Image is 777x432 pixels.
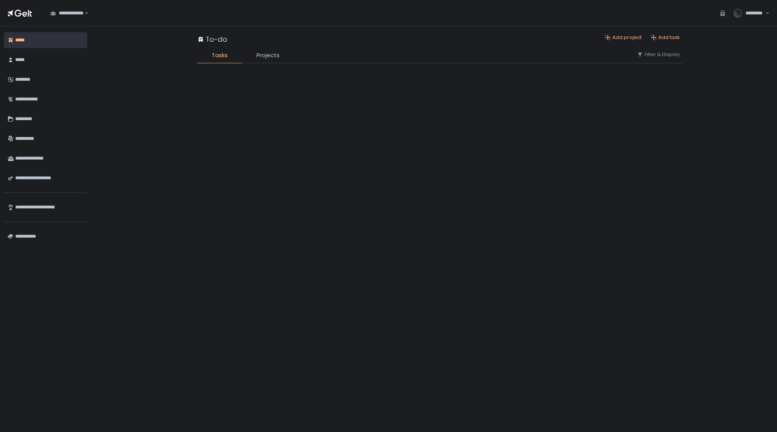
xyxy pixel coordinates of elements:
[83,9,84,17] input: Search for option
[197,34,227,44] div: To-do
[651,34,680,41] button: Add task
[637,51,680,58] button: Filter & Display
[212,51,228,60] span: Tasks
[605,34,642,41] button: Add project
[256,51,280,60] span: Projects
[46,5,88,21] div: Search for option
